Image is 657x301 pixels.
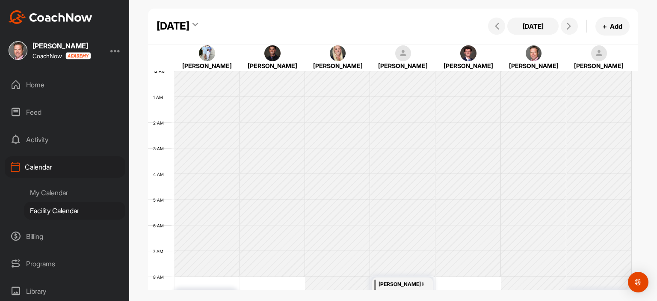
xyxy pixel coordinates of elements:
[395,45,411,62] img: square_default-ef6cabf814de5a2bf16c804365e32c732080f9872bdf737d349900a9daf73cf9.png
[24,184,125,202] div: My Calendar
[628,272,648,292] div: Open Intercom Messenger
[573,61,625,70] div: [PERSON_NAME]
[24,202,125,220] div: Facility Calendar
[148,69,174,74] div: 12 AM
[65,52,91,60] img: CoachNow acadmey
[377,61,429,70] div: [PERSON_NAME]
[246,61,299,70] div: [PERSON_NAME]
[5,129,125,150] div: Activity
[157,18,189,34] div: [DATE]
[148,197,172,203] div: 5 AM
[9,10,92,24] img: CoachNow
[181,61,234,70] div: [PERSON_NAME]
[595,17,630,36] button: +Add
[9,41,27,60] img: square_abdfdf2b4235f0032e8ef9e906cebb3a.jpg
[5,101,125,123] div: Feed
[148,95,172,100] div: 1 AM
[33,52,91,60] div: CoachNow
[5,74,125,95] div: Home
[591,45,607,62] img: square_default-ef6cabf814de5a2bf16c804365e32c732080f9872bdf737d349900a9daf73cf9.png
[5,156,125,178] div: Calendar
[148,274,172,280] div: 8 AM
[507,18,559,35] button: [DATE]
[148,223,172,228] div: 6 AM
[33,42,91,49] div: [PERSON_NAME]
[264,45,281,62] img: square_1198837a0621bc99c576034cd466346b.jpg
[5,226,125,247] div: Billing
[148,146,172,151] div: 3 AM
[526,45,542,62] img: square_abdfdf2b4235f0032e8ef9e906cebb3a.jpg
[603,22,607,31] span: +
[507,61,560,70] div: [PERSON_NAME]
[379,280,424,289] div: [PERSON_NAME] Harbor
[379,289,424,297] div: 8:00 AM
[460,45,476,62] img: square_9c94fc23318557d4c37e61806d2aa4b1.jpg
[311,61,364,70] div: [PERSON_NAME]
[5,253,125,274] div: Programs
[330,45,346,62] img: square_622f49074c953c3c8f4e28f1f7ba1573.jpg
[442,61,495,70] div: [PERSON_NAME]
[148,172,172,177] div: 4 AM
[148,249,172,254] div: 7 AM
[199,45,215,62] img: square_2a010bb75d7b22adc322a28104a65ec4.jpg
[148,120,172,125] div: 2 AM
